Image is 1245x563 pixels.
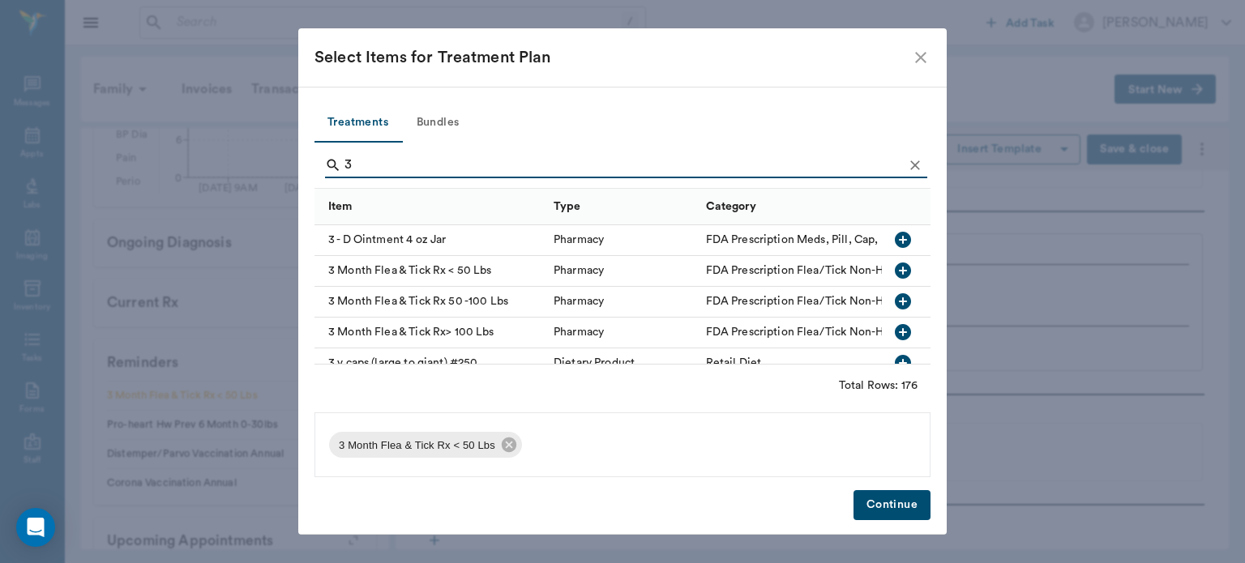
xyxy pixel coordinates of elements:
div: Open Intercom Messenger [16,508,55,547]
button: close [911,48,931,67]
div: Search [325,152,927,181]
div: Item [314,188,545,224]
div: FDA Prescription Flea/Tick Non-HW Parasite Control [706,262,1018,279]
div: Pharmacy [554,262,604,279]
div: FDA Prescription Meds, Pill, Cap, Liquid, Etc. [706,232,940,248]
div: Pharmacy [554,324,604,340]
div: 3 Month Flea & Tick Rx 50 -100 Lbs [314,287,545,318]
button: Continue [854,490,931,520]
input: Find a treatment [344,152,903,178]
div: Category [706,184,756,229]
div: Pharmacy [554,293,604,309]
button: Treatments [314,104,401,143]
div: FDA Prescription Flea/Tick Non-HW Parasite Control [706,324,1018,340]
div: 3 v caps (large to giant) #250 [314,348,545,379]
div: Dietary Product [554,355,635,371]
div: Type [554,184,581,229]
div: Total Rows: 176 [839,377,918,394]
div: Select Items for Treatment Plan [314,45,911,70]
div: FDA Prescription Flea/Tick Non-HW Parasite Control [706,293,1018,309]
div: 3 Month Flea & Tick Rx> 100 Lbs [314,318,545,348]
div: Category [698,188,1026,224]
div: Pharmacy [554,232,604,248]
div: Retail Diet [706,355,762,371]
button: Clear [903,153,927,177]
div: 3 Month Flea & Tick Rx < 50 Lbs [329,432,522,458]
div: 3 Month Flea & Tick Rx < 50 Lbs [314,256,545,287]
span: 3 Month Flea & Tick Rx < 50 Lbs [329,437,505,454]
button: Bundles [401,104,474,143]
div: 3 - D Ointment 4 oz Jar [314,225,545,256]
div: Item [328,184,353,229]
div: Type [545,188,698,224]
